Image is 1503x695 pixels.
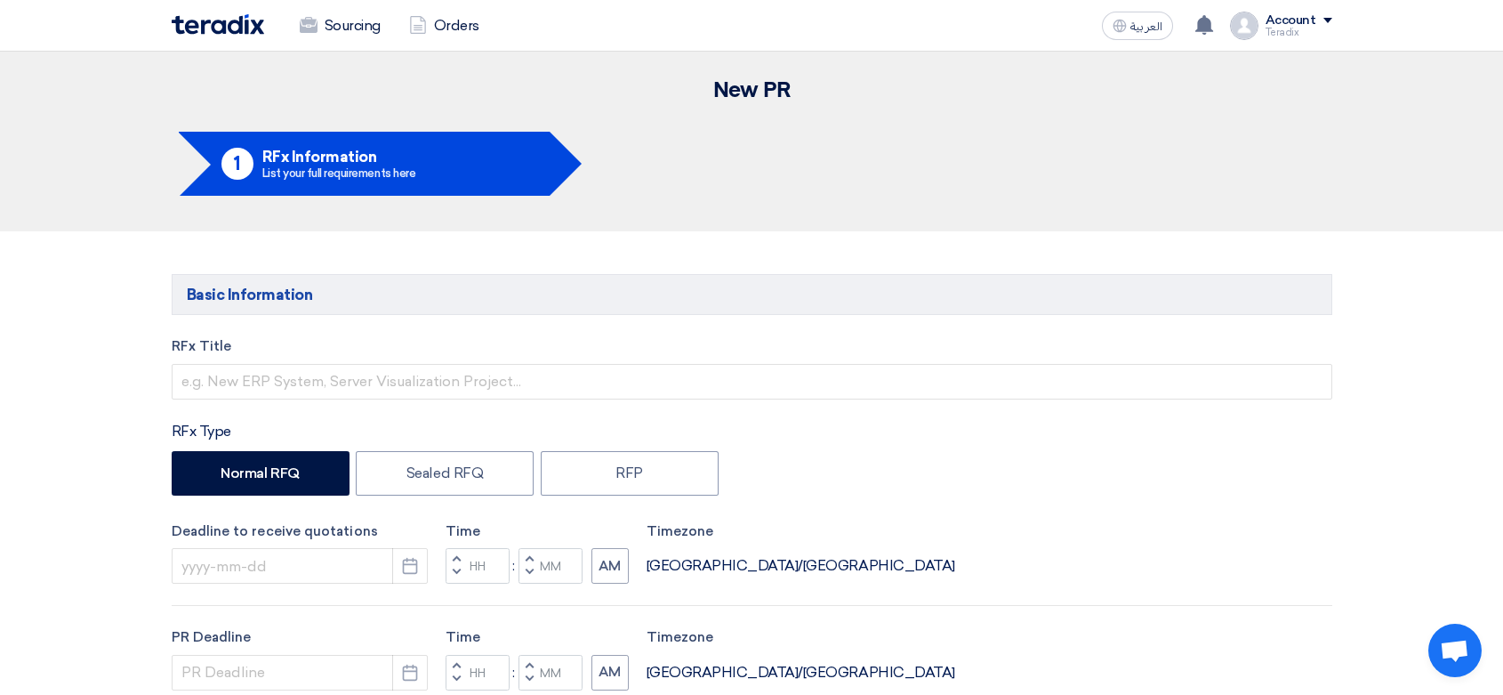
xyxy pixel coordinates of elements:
[172,78,1332,103] h2: New PR
[446,655,510,691] input: Hours
[647,521,955,542] label: Timezone
[395,6,494,45] a: Orders
[172,451,350,496] label: Normal RFQ
[647,555,955,577] div: [GEOGRAPHIC_DATA]/[GEOGRAPHIC_DATA]
[356,451,534,496] label: Sealed RFQ
[518,548,583,584] input: Minutes
[172,655,428,691] input: PR Deadline
[262,149,416,165] h5: RFx Information
[172,364,1332,400] input: e.g. New ERP System, Server Visualization Project...
[172,421,1332,442] div: RFx Type
[221,148,253,180] div: 1
[172,548,428,584] input: yyyy-mm-dd
[510,555,518,577] div: :
[518,655,583,691] input: Minutes
[262,167,416,179] div: List your full requirements here
[446,627,629,648] label: Time
[1266,28,1332,37] div: Teradix
[172,627,428,648] label: PR Deadline
[541,451,719,496] label: RFP
[172,336,1332,357] label: RFx Title
[1102,12,1173,40] button: العربية
[1428,624,1482,677] div: Open chat
[285,6,395,45] a: Sourcing
[172,14,264,35] img: Teradix logo
[1230,12,1258,40] img: profile_test.png
[591,548,629,584] button: AM
[446,548,510,584] input: Hours
[647,662,955,683] div: [GEOGRAPHIC_DATA]/[GEOGRAPHIC_DATA]
[510,662,518,683] div: :
[647,627,955,648] label: Timezone
[172,274,1332,315] h5: Basic Information
[1130,20,1162,33] span: العربية
[591,655,629,691] button: AM
[172,521,428,542] label: Deadline to receive quotations
[446,521,629,542] label: Time
[1266,13,1316,28] div: Account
